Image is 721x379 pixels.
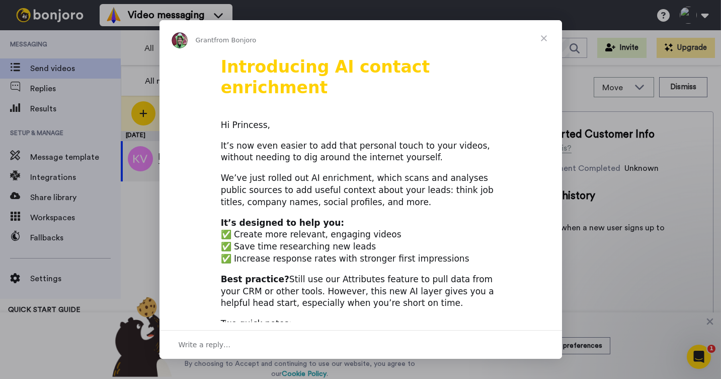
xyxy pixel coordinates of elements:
[221,274,289,284] b: Best practice?
[179,338,231,351] span: Write a reply…
[172,32,188,48] img: Profile image for Grant
[221,217,501,265] div: ✅ Create more relevant, engaging videos ✅ Save time researching new leads ✅ Increase response rat...
[221,119,501,132] div: Hi Princess,
[214,36,256,44] span: from Bonjoro
[221,57,430,97] b: Introducing AI contact enrichment
[526,20,562,56] span: Close
[221,140,501,164] div: It’s now even easier to add that personal touch to your videos, without needing to dig around the...
[221,274,501,309] div: Still use our Attributes feature to pull data from your CRM or other tools. However, this new AI ...
[159,330,562,359] div: Open conversation and reply
[221,218,344,228] b: It’s designed to help you:
[196,36,214,44] span: Grant
[221,318,501,330] div: Two quick notes:
[221,172,501,208] div: We’ve just rolled out AI enrichment, which scans and analyses public sources to add useful contex...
